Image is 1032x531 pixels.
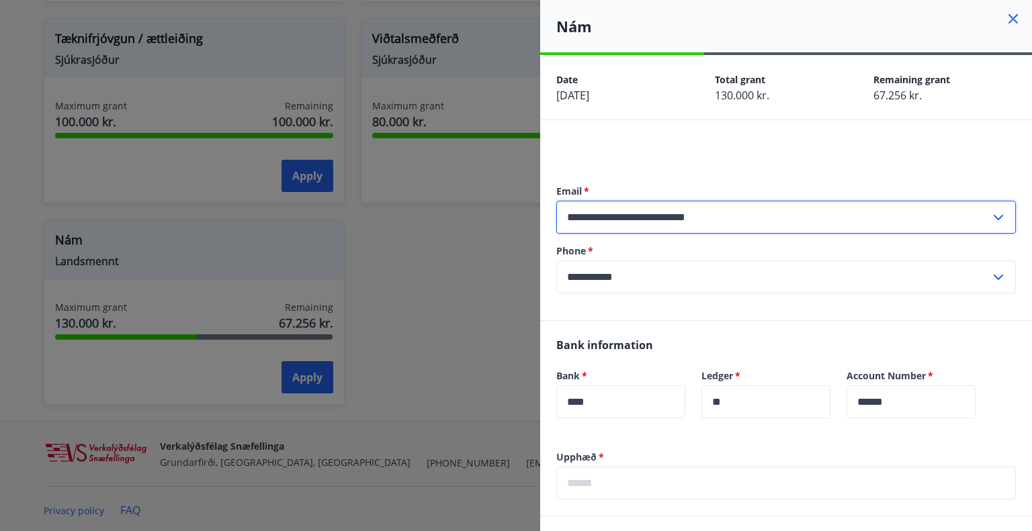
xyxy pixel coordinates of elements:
[556,88,589,103] span: [DATE]
[873,73,950,86] span: Remaining grant
[556,185,1016,198] label: Email
[556,338,653,352] span: Bank information
[715,88,769,103] span: 130.000 kr.
[556,244,1016,258] label: Phone
[556,16,1032,36] h4: Nám
[556,467,1016,499] div: Upphæð
[715,73,765,86] span: Total grant
[556,73,578,86] span: Date
[556,369,685,383] label: Bank
[556,450,1016,464] label: Upphæð
[847,369,976,383] label: Account Number
[701,369,830,383] label: Ledger
[873,88,922,103] span: 67.256 kr.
